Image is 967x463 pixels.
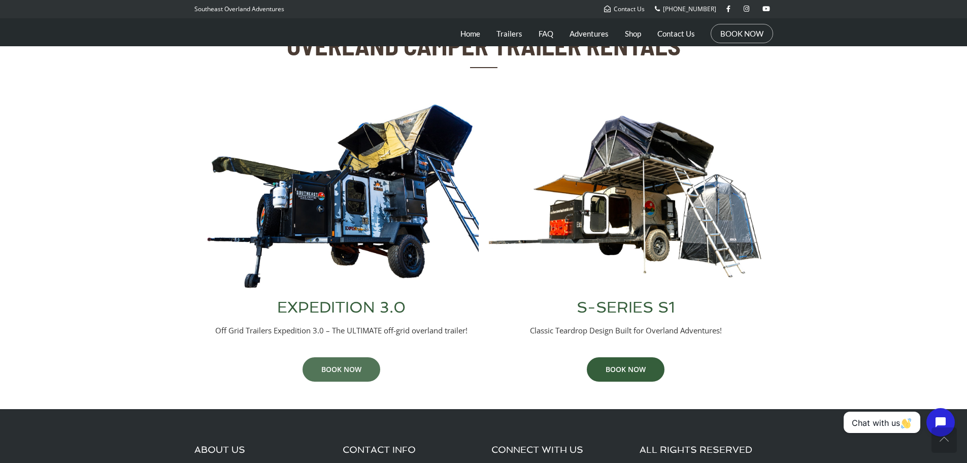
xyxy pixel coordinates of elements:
a: Shop [625,21,641,46]
a: Home [460,21,480,46]
a: Contact Us [657,21,695,46]
h2: OVERLAND CAMPER TRAILER RENTALS [284,32,683,59]
h3: S-SERIES S1 [489,300,763,315]
a: [PHONE_NUMBER] [655,5,716,13]
a: BOOK NOW [720,28,763,39]
h3: CONNECT WITH US [491,445,625,455]
h3: ALL RIGHTS RESERVED [640,445,773,455]
p: Off Grid Trailers Expedition 3.0 – The ULTIMATE off-grid overland trailer! [205,325,479,336]
a: Trailers [496,21,522,46]
h3: EXPEDITION 3.0 [205,300,479,315]
span: Contact Us [614,5,645,13]
p: Southeast Overland Adventures [194,3,284,16]
p: Classic Teardrop Design Built for Overland Adventures! [489,325,763,336]
span: [PHONE_NUMBER] [663,5,716,13]
a: BOOK NOW [303,357,380,382]
a: FAQ [539,21,553,46]
a: Adventures [570,21,609,46]
h3: ABOUT US [194,445,328,455]
a: BOOK NOW [587,357,664,382]
img: Off Grid Trailers Expedition 3.0 Overland Trailer Full Setup [205,103,479,290]
a: Contact Us [604,5,645,13]
h3: CONTACT INFO [343,445,476,455]
img: Southeast Overland Adventures S-Series S1 Overland Trailer Full Setup [489,103,763,290]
